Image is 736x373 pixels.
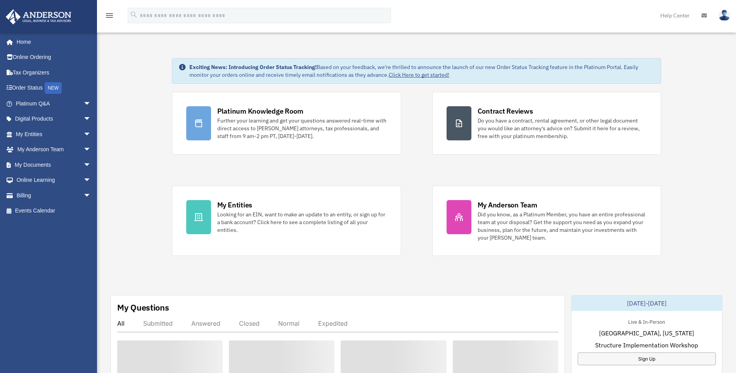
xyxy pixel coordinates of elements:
a: My Anderson Teamarrow_drop_down [5,142,103,157]
span: arrow_drop_down [83,142,99,158]
div: Closed [239,319,260,327]
div: Expedited [318,319,348,327]
i: menu [105,11,114,20]
div: Platinum Knowledge Room [217,106,303,116]
div: Normal [278,319,300,327]
div: Submitted [143,319,173,327]
img: Anderson Advisors Platinum Portal [3,9,74,24]
div: Contract Reviews [478,106,533,116]
i: search [130,10,138,19]
span: [GEOGRAPHIC_DATA], [US_STATE] [599,328,694,338]
a: My Documentsarrow_drop_down [5,157,103,173]
a: Online Ordering [5,50,103,65]
a: Click Here to get started! [389,71,449,78]
a: Online Learningarrow_drop_down [5,173,103,188]
a: Billingarrow_drop_down [5,188,103,203]
img: User Pic [719,10,730,21]
div: All [117,319,125,327]
a: Digital Productsarrow_drop_down [5,111,103,127]
div: Looking for an EIN, want to make an update to an entity, or sign up for a bank account? Click her... [217,211,387,234]
div: Answered [191,319,220,327]
div: NEW [45,82,62,94]
a: Platinum Q&Aarrow_drop_down [5,96,103,111]
a: Order StatusNEW [5,80,103,96]
span: arrow_drop_down [83,157,99,173]
span: Structure Implementation Workshop [595,340,698,350]
a: My Entitiesarrow_drop_down [5,126,103,142]
a: Home [5,34,99,50]
div: Do you have a contract, rental agreement, or other legal document you would like an attorney's ad... [478,117,647,140]
div: Did you know, as a Platinum Member, you have an entire professional team at your disposal? Get th... [478,211,647,242]
div: My Entities [217,200,252,210]
strong: Exciting News: Introducing Order Status Tracking! [189,64,317,71]
div: My Anderson Team [478,200,537,210]
span: arrow_drop_down [83,111,99,127]
a: Events Calendar [5,203,103,219]
div: Based on your feedback, we're thrilled to announce the launch of our new Order Status Tracking fe... [189,63,655,79]
a: Sign Up [578,352,716,365]
span: arrow_drop_down [83,96,99,112]
div: [DATE]-[DATE] [571,295,722,311]
a: Tax Organizers [5,65,103,80]
a: menu [105,14,114,20]
span: arrow_drop_down [83,126,99,142]
a: My Entities Looking for an EIN, want to make an update to an entity, or sign up for a bank accoun... [172,186,401,256]
div: Live & In-Person [622,317,671,325]
a: My Anderson Team Did you know, as a Platinum Member, you have an entire professional team at your... [432,186,662,256]
a: Platinum Knowledge Room Further your learning and get your questions answered real-time with dire... [172,92,401,155]
div: My Questions [117,302,169,313]
span: arrow_drop_down [83,188,99,204]
span: arrow_drop_down [83,173,99,188]
a: Contract Reviews Do you have a contract, rental agreement, or other legal document you would like... [432,92,662,155]
div: Further your learning and get your questions answered real-time with direct access to [PERSON_NAM... [217,117,387,140]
